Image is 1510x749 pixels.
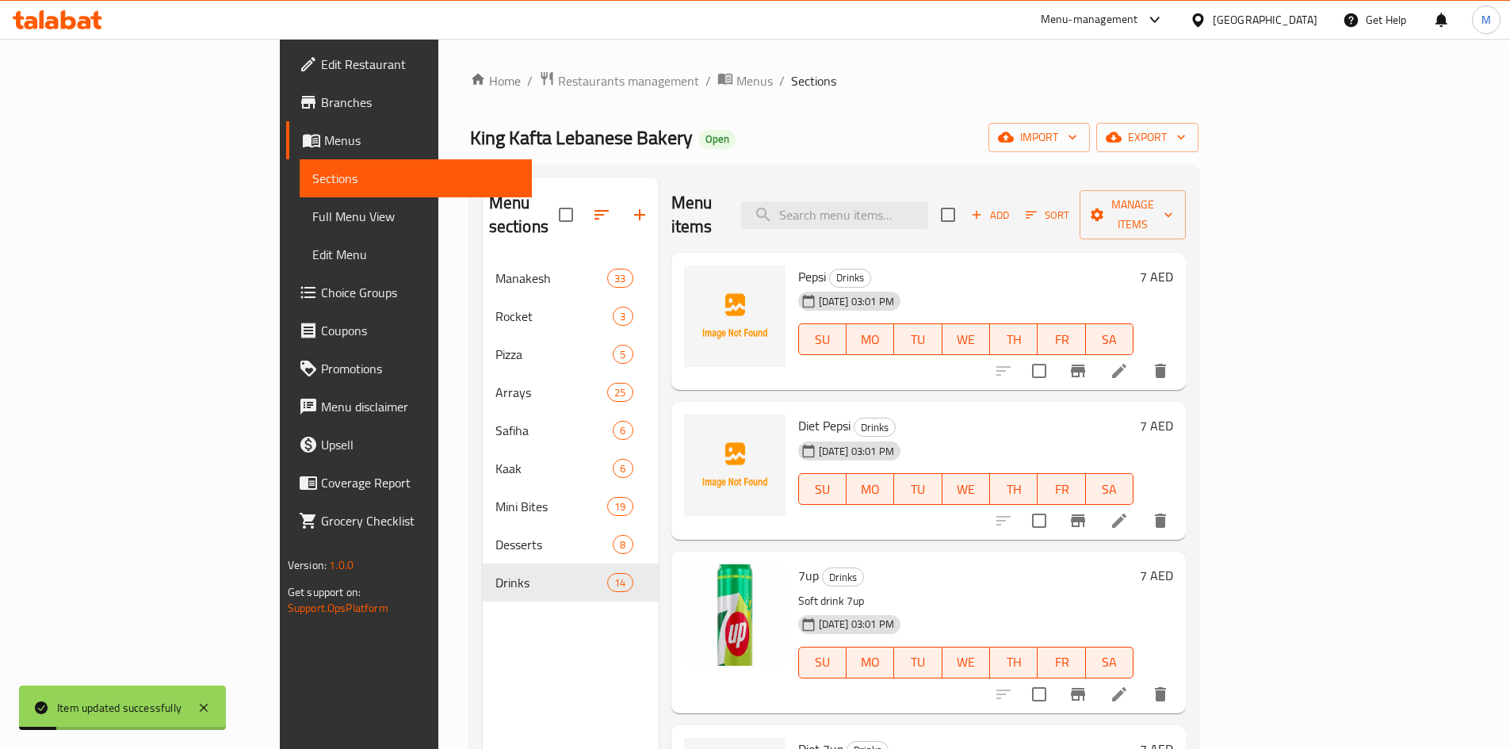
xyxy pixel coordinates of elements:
[483,487,659,525] div: Mini Bites19
[614,537,632,552] span: 8
[1001,128,1077,147] span: import
[1092,478,1127,501] span: SA
[1080,190,1186,239] button: Manage items
[607,269,633,288] div: items
[853,478,888,501] span: MO
[812,617,900,632] span: [DATE] 03:01 PM
[931,198,965,231] span: Select section
[1141,502,1179,540] button: delete
[614,461,632,476] span: 6
[470,71,1198,91] nav: breadcrumb
[965,203,1015,227] span: Add item
[1213,11,1317,29] div: [GEOGRAPHIC_DATA]
[614,309,632,324] span: 3
[300,235,532,273] a: Edit Menu
[607,383,633,402] div: items
[613,307,633,326] div: items
[1015,203,1080,227] span: Sort items
[798,564,819,587] span: 7up
[607,497,633,516] div: items
[483,449,659,487] div: Kaak6
[1038,323,1085,355] button: FR
[614,423,632,438] span: 6
[549,198,583,231] span: Select all sections
[613,345,633,364] div: items
[798,265,826,289] span: Pepsi
[495,383,608,402] div: Arrays
[1044,478,1079,501] span: FR
[312,169,519,188] span: Sections
[613,459,633,478] div: items
[1141,352,1179,390] button: delete
[847,473,894,505] button: MO
[495,459,614,478] span: Kaak
[286,121,532,159] a: Menus
[853,328,888,351] span: MO
[1092,195,1173,235] span: Manage items
[470,120,693,155] span: King Kafta Lebanese Bakery
[608,499,632,514] span: 19
[990,647,1038,678] button: TH
[996,478,1031,501] span: TH
[805,328,840,351] span: SU
[614,347,632,362] span: 5
[942,323,990,355] button: WE
[1140,415,1173,437] h6: 7 AED
[286,464,532,502] a: Coverage Report
[312,245,519,264] span: Edit Menu
[321,473,519,492] span: Coverage Report
[286,311,532,350] a: Coupons
[57,699,182,717] div: Item updated successfully
[798,647,847,678] button: SU
[495,573,608,592] div: Drinks
[495,421,614,440] span: Safiha
[1041,10,1138,29] div: Menu-management
[684,266,786,367] img: Pepsi
[583,196,621,234] span: Sort sections
[805,651,840,674] span: SU
[607,573,633,592] div: items
[671,191,723,239] h2: Menu items
[1023,504,1056,537] span: Select to update
[1086,647,1133,678] button: SA
[1092,328,1127,351] span: SA
[949,478,984,501] span: WE
[990,473,1038,505] button: TH
[321,359,519,378] span: Promotions
[286,45,532,83] a: Edit Restaurant
[1140,266,1173,288] h6: 7 AED
[495,269,608,288] span: Manakesh
[613,535,633,554] div: items
[798,414,851,438] span: Diet Pepsi
[495,497,608,516] span: Mini Bites
[853,651,888,674] span: MO
[483,525,659,564] div: Desserts8
[608,575,632,590] span: 14
[1096,123,1198,152] button: export
[990,323,1038,355] button: TH
[613,421,633,440] div: items
[558,71,699,90] span: Restaurants management
[942,473,990,505] button: WE
[1086,323,1133,355] button: SA
[495,345,614,364] span: Pizza
[1044,328,1079,351] span: FR
[812,294,900,309] span: [DATE] 03:01 PM
[483,411,659,449] div: Safiha6
[1038,473,1085,505] button: FR
[1481,11,1491,29] span: M
[286,273,532,311] a: Choice Groups
[483,253,659,608] nav: Menu sections
[539,71,699,91] a: Restaurants management
[847,647,894,678] button: MO
[823,568,863,587] span: Drinks
[483,259,659,297] div: Manakesh33
[286,388,532,426] a: Menu disclaimer
[854,418,896,437] div: Drinks
[288,582,361,602] span: Get support on:
[312,207,519,226] span: Full Menu View
[1059,502,1097,540] button: Branch-specific-item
